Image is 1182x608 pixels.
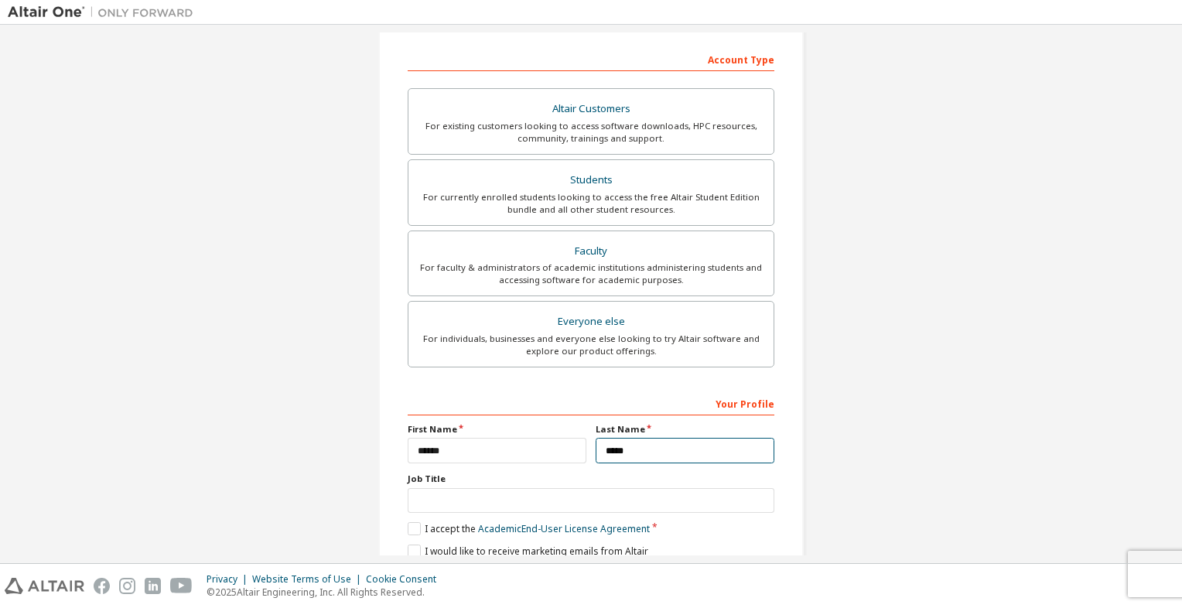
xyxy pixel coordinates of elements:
[408,473,774,485] label: Job Title
[408,46,774,71] div: Account Type
[418,333,764,357] div: For individuals, businesses and everyone else looking to try Altair software and explore our prod...
[170,578,193,594] img: youtube.svg
[418,261,764,286] div: For faculty & administrators of academic institutions administering students and accessing softwa...
[5,578,84,594] img: altair_logo.svg
[418,169,764,191] div: Students
[408,423,586,436] label: First Name
[408,545,648,558] label: I would like to receive marketing emails from Altair
[366,573,446,586] div: Cookie Consent
[418,191,764,216] div: For currently enrolled students looking to access the free Altair Student Edition bundle and all ...
[408,522,650,535] label: I accept the
[145,578,161,594] img: linkedin.svg
[418,311,764,333] div: Everyone else
[207,573,252,586] div: Privacy
[596,423,774,436] label: Last Name
[94,578,110,594] img: facebook.svg
[418,241,764,262] div: Faculty
[478,522,650,535] a: Academic End-User License Agreement
[119,578,135,594] img: instagram.svg
[418,120,764,145] div: For existing customers looking to access software downloads, HPC resources, community, trainings ...
[408,391,774,415] div: Your Profile
[252,573,366,586] div: Website Terms of Use
[8,5,201,20] img: Altair One
[418,98,764,120] div: Altair Customers
[207,586,446,599] p: © 2025 Altair Engineering, Inc. All Rights Reserved.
